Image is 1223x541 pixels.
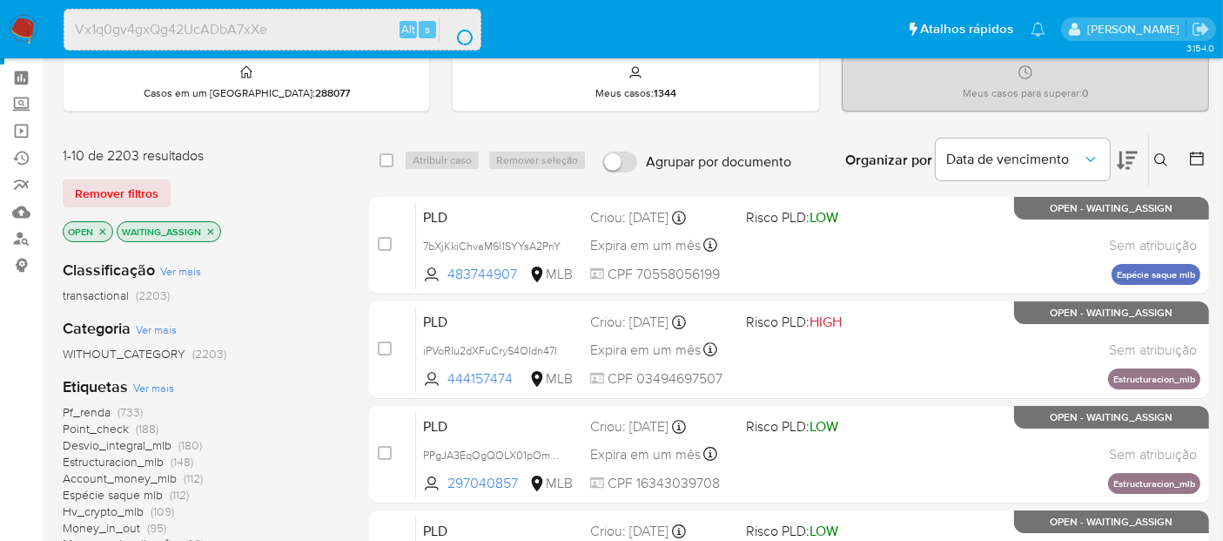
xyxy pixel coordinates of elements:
span: 3.154.0 [1186,41,1214,55]
a: Sair [1192,20,1210,38]
span: Atalhos rápidos [920,20,1013,38]
input: Pesquise usuários ou casos... [64,18,480,41]
p: erico.trevizan@mercadopago.com.br [1087,21,1186,37]
a: Notificações [1031,22,1045,37]
span: Alt [401,21,415,37]
button: search-icon [439,17,474,42]
span: s [425,21,430,37]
